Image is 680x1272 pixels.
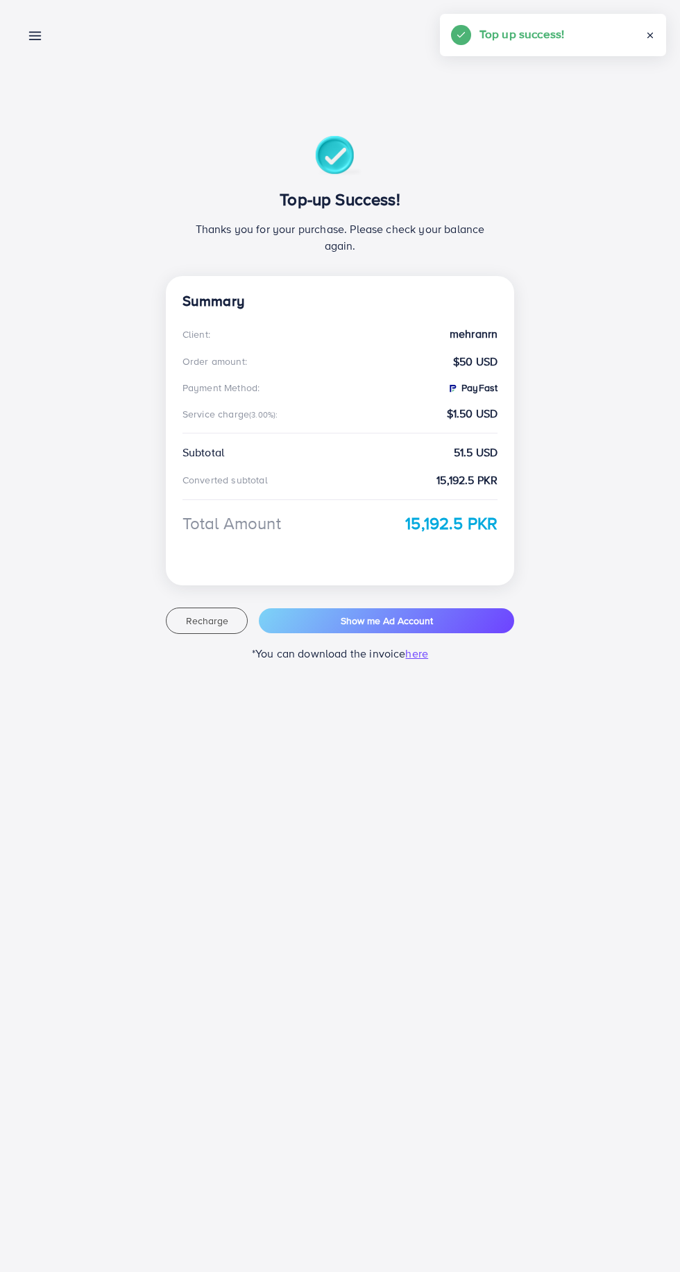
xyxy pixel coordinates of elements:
strong: 15,192.5 PKR [405,511,498,535]
img: success [315,136,364,178]
button: Show me Ad Account [259,608,514,633]
strong: 51.5 USD [454,445,498,461]
div: Service charge [182,407,282,421]
div: Client: [182,327,210,341]
img: PayFast [447,383,458,394]
span: Show me Ad Account [341,614,433,628]
strong: $50 USD [453,354,498,370]
strong: PayFast [447,381,498,395]
div: Converted subtotal [182,473,268,487]
div: Subtotal [182,445,224,461]
div: Payment Method: [182,381,260,395]
span: here [405,646,428,661]
div: Total Amount [182,511,281,535]
p: Thanks you for your purchase. Please check your balance again. [182,221,498,254]
h4: Summary [182,293,498,310]
strong: mehranrn [450,326,498,342]
h5: Top up success! [479,25,564,43]
p: *You can download the invoice [166,645,514,662]
div: Order amount: [182,354,247,368]
span: Recharge [186,614,228,628]
strong: $1.50 USD [447,406,498,422]
small: (3.00%): [249,409,278,420]
h3: Top-up Success! [182,189,498,209]
strong: 15,192.5 PKR [436,472,498,488]
button: Recharge [166,608,248,634]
